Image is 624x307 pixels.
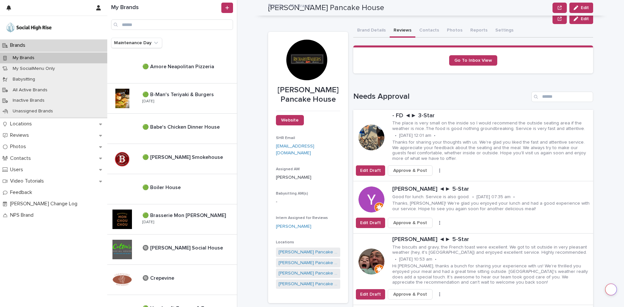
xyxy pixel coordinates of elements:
span: Edit Draft [360,291,381,298]
p: Brands [7,42,31,48]
p: • [395,257,396,262]
p: Babysitting [7,77,40,82]
a: Website [276,115,304,125]
p: Good for lunch. Service is also good. [392,194,470,200]
p: Locations [7,121,37,127]
a: - FD ◄► 3-StarThe place is very small on the inside so I would recommend the outside seating area... [353,110,593,181]
button: Settings [491,24,517,38]
p: 🟢 Brasserie Mon [PERSON_NAME] [142,211,227,219]
p: [PERSON_NAME] Change Log [7,201,83,207]
button: Reviews [390,24,415,38]
button: Edit Draft [356,289,385,300]
a: Brands [268,1,283,9]
a: 🟢 Brasserie Mon [PERSON_NAME]🟢 Brasserie Mon [PERSON_NAME] [DATE] [107,204,237,235]
p: Feedback [7,189,37,196]
button: Maintenance Day [111,38,162,48]
p: • [472,194,474,200]
p: [PERSON_NAME] ◄► 5-Star [392,186,591,193]
button: Reports [466,24,491,38]
a: [PERSON_NAME] Pancake House - Del Mar [279,249,338,256]
h1: Needs Approval [353,92,529,101]
a: 🟢 Boiler House🟢 Boiler House [107,174,237,204]
p: [DATE] [142,220,154,224]
p: - FD ◄► 3-Star [392,112,591,120]
p: Users [7,167,28,173]
p: Thanks for sharing your thoughts with us. We're glad you liked the fast and attentive service. We... [392,140,591,161]
span: Approve & Post [393,291,427,298]
p: Reviews [7,132,34,138]
p: The biscuits and gravy, the French toast were excellent. We got to sit outside in very pleasant w... [392,245,591,256]
span: Babysitting AM(s) [276,192,308,196]
a: 🔘 Crepevine🔘 Crepevine [107,265,237,295]
span: Edit Draft [360,220,381,226]
span: Intern Assigned for Reviews [276,216,328,220]
p: [PERSON_NAME] Pancake House [276,85,340,104]
p: All Active Brands [7,87,53,93]
p: My SocialMenu Only [7,66,60,71]
a: [PERSON_NAME] ◄► 5-StarGood for lunch. Service is also good.•[DATE] 07:35 am•Thanks, [PERSON_NAME... [353,181,593,234]
button: Edit Draft [356,165,385,176]
p: My Brands [290,2,312,9]
p: 🟢 [PERSON_NAME] Smokehouse [142,153,224,160]
p: 🟢 Babe's Chicken Dinner House [142,123,221,130]
span: Locations [276,240,294,244]
p: Video Tutorials [7,178,49,184]
button: Approve & Post [388,218,433,228]
p: 🟢 Amore Neapolitan Pizzeria [142,62,215,70]
a: [PERSON_NAME] Pancake House - [GEOGRAPHIC_DATA] [279,281,338,288]
span: SHR Email [276,136,295,140]
button: Contacts [415,24,443,38]
span: Go To Inbox View [454,58,492,63]
a: [PERSON_NAME] [276,223,311,230]
p: Hi [PERSON_NAME], thanks a bunch for sharing your experience with us! We're thrilled you enjoyed ... [392,263,591,285]
span: Approve & Post [393,167,427,174]
p: • [435,257,436,262]
p: • [395,133,396,138]
button: Edit Draft [356,218,385,228]
h1: My Brands [111,4,220,11]
span: Assigned AM [276,167,300,171]
span: Edit [581,17,589,21]
input: Search [531,92,593,102]
p: 🔘 Crepevine [142,274,175,281]
button: Photos [443,24,466,38]
img: o5DnuTxEQV6sW9jFYBBf [5,21,53,34]
span: Edit Draft [360,167,381,174]
p: [DATE] [142,99,154,104]
button: Edit [569,14,593,24]
button: Brand Details [353,24,390,38]
a: [PERSON_NAME] ◄► 5-StarThe biscuits and gravy, the French toast were excellent. We got to sit out... [353,234,593,305]
a: Go To Inbox View [449,55,497,66]
p: My Brands [7,55,40,61]
p: 🟢 Boiler House [142,183,182,191]
a: [PERSON_NAME] Pancake House - [GEOGRAPHIC_DATA] [279,260,338,266]
p: [DATE] 10:53 am [399,257,432,262]
a: [EMAIL_ADDRESS][DOMAIN_NAME] [276,144,314,155]
a: [PERSON_NAME] Pancake House - [GEOGRAPHIC_DATA] [279,270,338,277]
p: NPS Brand [7,212,39,218]
input: Search [111,19,233,30]
p: [PERSON_NAME] [276,174,340,181]
p: Unassigned Brands [7,109,58,114]
button: Approve & Post [388,289,433,300]
p: • [513,194,515,200]
a: 🟢 [PERSON_NAME] Smokehouse🟢 [PERSON_NAME] Smokehouse [107,144,237,174]
p: [DATE] 07:35 am [476,194,511,200]
a: 🔘 [PERSON_NAME] Social House🔘 [PERSON_NAME] Social House [107,235,237,265]
p: 🟢 B-Man's Teriyaki & Burgers [142,90,215,98]
button: Approve & Post [388,165,433,176]
p: 🔘 [PERSON_NAME] Social House [142,244,224,251]
a: 🟢 Amore Neapolitan Pizzeria🟢 Amore Neapolitan Pizzeria [107,53,237,83]
a: 🟢 B-Man's Teriyaki & Burgers🟢 B-Man's Teriyaki & Burgers [DATE] [107,83,237,114]
p: Inactive Brands [7,98,50,103]
span: Approve & Post [393,220,427,226]
a: 🟢 Babe's Chicken Dinner House🟢 Babe's Chicken Dinner House [107,114,237,144]
p: Thanks, [PERSON_NAME]! We're glad you enjoyed your lunch and had a good experience with our servi... [392,201,591,212]
p: [PERSON_NAME] ◄► 5-Star [392,236,591,243]
p: • [434,133,435,138]
p: Photos [7,144,31,150]
p: The place is very small on the inside so I would recommend the outside seating area if the weathe... [392,121,591,132]
p: Contacts [7,155,36,161]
